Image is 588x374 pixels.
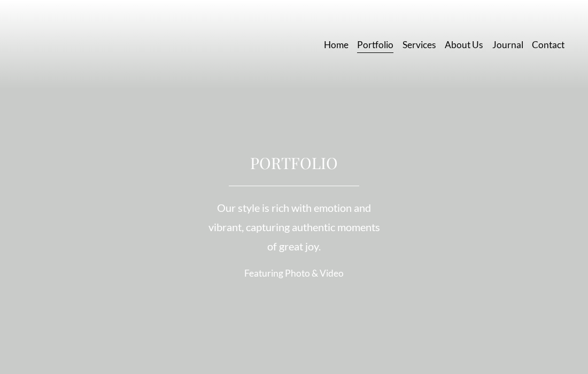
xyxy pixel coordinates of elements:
a: Portfolio [357,36,393,55]
a: Home [324,36,349,55]
a: Services [403,36,436,55]
span: Our style is rich with emotion and vibrant, capturing authentic moments of great joy. [208,201,382,253]
span: Featuring Photo & Video [244,268,344,279]
a: Journal [492,36,523,55]
h1: PORTFOLIO [206,150,382,175]
img: Frost Artistry [24,14,85,75]
a: About Us [445,36,483,55]
a: Contact [532,36,564,55]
